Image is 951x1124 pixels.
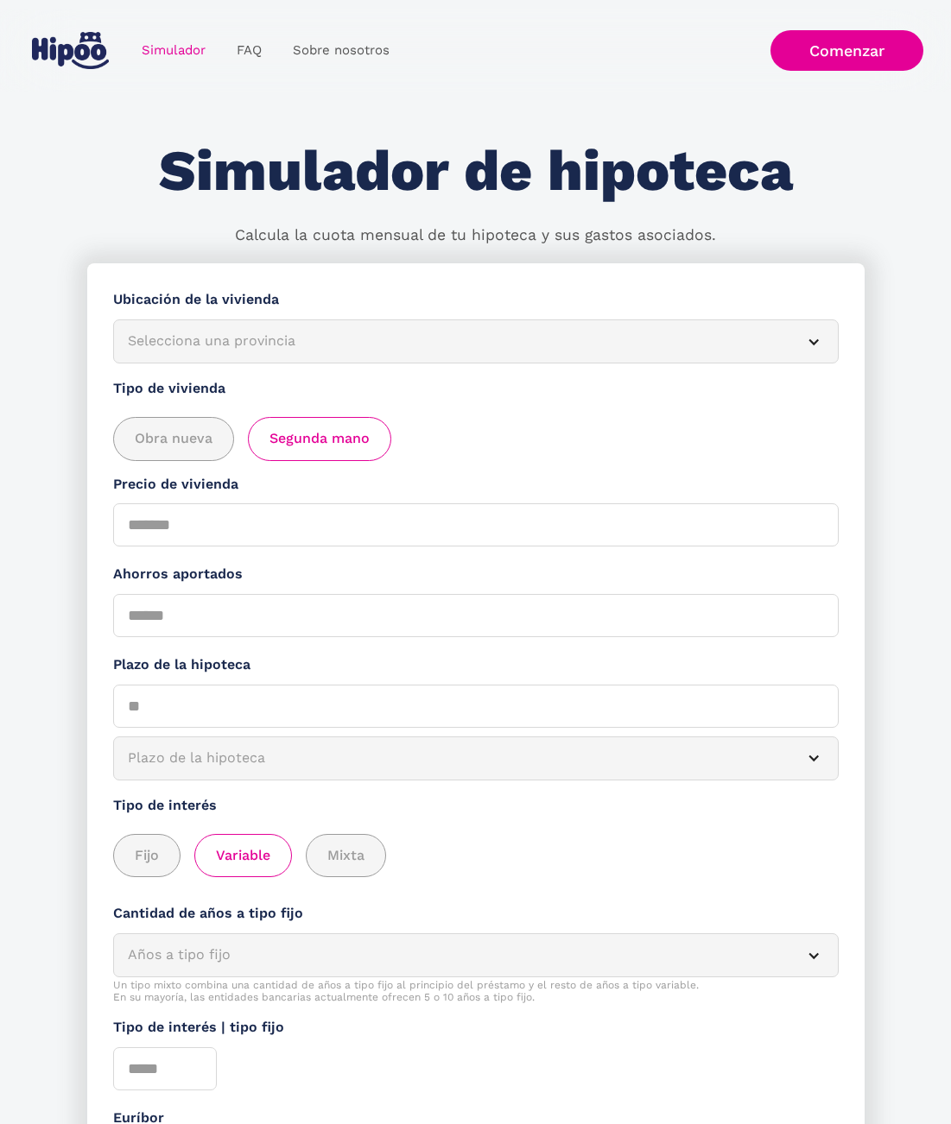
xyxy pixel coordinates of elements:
span: Obra nueva [135,428,212,450]
span: Segunda mano [269,428,370,450]
p: Calcula la cuota mensual de tu hipoteca y sus gastos asociados. [235,224,716,247]
a: Simulador [126,34,221,67]
div: Plazo de la hipoteca [128,748,783,769]
div: Selecciona una provincia [128,331,783,352]
div: add_description_here [113,834,839,878]
div: Un tipo mixto combina una cantidad de años a tipo fijo al principio del préstamo y el resto de añ... [113,979,839,1004]
div: Años a tipo fijo [128,944,783,966]
a: FAQ [221,34,277,67]
label: Cantidad de años a tipo fijo [113,903,839,925]
label: Tipo de vivienda [113,378,839,400]
label: Tipo de interés [113,795,839,817]
span: Mixta [327,845,365,867]
a: Sobre nosotros [277,34,405,67]
label: Precio de vivienda [113,474,839,496]
label: Ubicación de la vivienda [113,289,839,311]
label: Tipo de interés | tipo fijo [113,1017,839,1039]
a: Comenzar [770,30,923,71]
h1: Simulador de hipoteca [159,140,793,203]
span: Variable [216,845,270,867]
label: Plazo de la hipoteca [113,654,839,676]
label: Ahorros aportados [113,564,839,585]
span: Fijo [135,845,159,867]
div: add_description_here [113,417,839,461]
